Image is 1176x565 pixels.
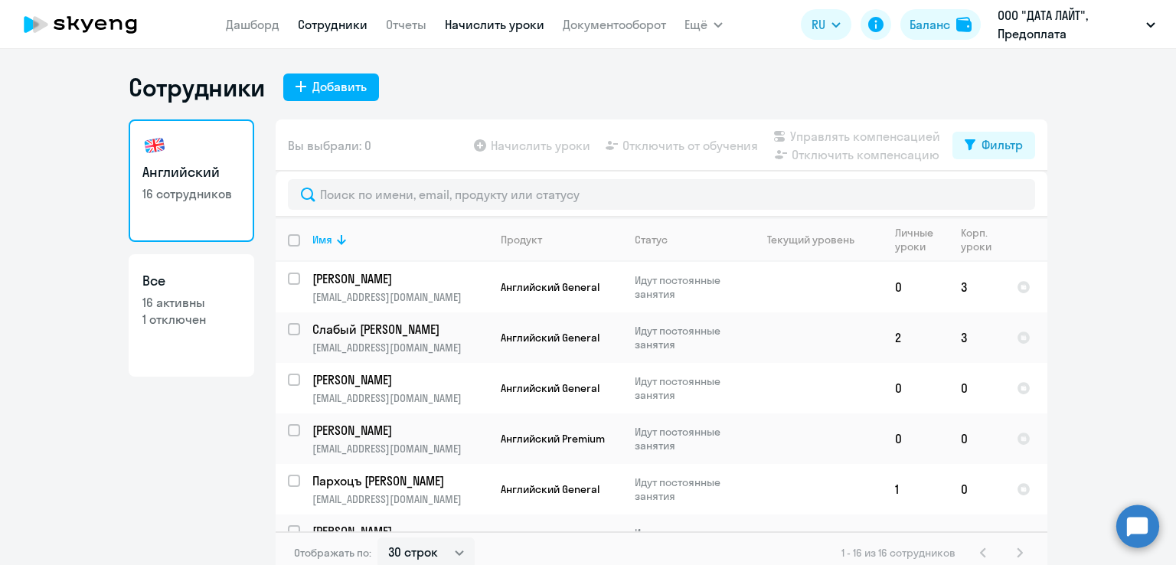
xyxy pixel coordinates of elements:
h3: Все [142,271,240,291]
p: [EMAIL_ADDRESS][DOMAIN_NAME] [312,391,488,405]
a: Слабый [PERSON_NAME] [312,321,488,338]
td: 1 [949,514,1004,565]
p: Идут постоянные занятия [635,526,740,554]
div: Текущий уровень [753,233,882,247]
button: Балансbalance [900,9,981,40]
button: Ещё [684,9,723,40]
a: Отчеты [386,17,426,32]
p: Пархоцъ [PERSON_NAME] [312,472,485,489]
span: Отображать по: [294,546,371,560]
span: Английский General [501,381,599,395]
div: Добавить [312,77,367,96]
button: RU [801,9,851,40]
p: Идут постоянные занятия [635,324,740,351]
a: [PERSON_NAME] [312,371,488,388]
a: Начислить уроки [445,17,544,32]
div: Личные уроки [895,226,938,253]
button: Фильтр [952,132,1035,159]
span: 1 - 16 из 16 сотрудников [841,546,955,560]
img: balance [956,17,972,32]
div: Имя [312,233,332,247]
span: Английский General [501,482,599,496]
p: ООО "ДАТА ЛАЙТ", Предоплата [998,6,1140,43]
p: Слабый [PERSON_NAME] [312,321,485,338]
div: Фильтр [982,136,1023,154]
span: Английский Premium [501,432,605,446]
p: Идут постоянные занятия [635,273,740,301]
td: 2 [883,312,949,363]
div: Продукт [501,233,542,247]
a: Сотрудники [298,17,367,32]
td: 3 [949,312,1004,363]
a: Дашборд [226,17,279,32]
a: [PERSON_NAME] [312,422,488,439]
p: Идут постоянные занятия [635,374,740,402]
td: 1 [883,464,949,514]
p: 16 сотрудников [142,185,240,202]
a: [PERSON_NAME] [312,270,488,287]
p: [PERSON_NAME] [312,371,485,388]
input: Поиск по имени, email, продукту или статусу [288,179,1035,210]
a: [PERSON_NAME] [312,523,488,540]
div: Продукт [501,233,622,247]
button: ООО "ДАТА ЛАЙТ", Предоплата [990,6,1163,43]
td: 0 [883,262,949,312]
a: Все16 активны1 отключен [129,254,254,377]
p: 16 активны [142,294,240,311]
img: english [142,133,167,158]
td: 0 [949,464,1004,514]
p: [PERSON_NAME] [312,422,485,439]
div: Корп. уроки [961,226,994,253]
div: Имя [312,233,488,247]
td: 0 [949,413,1004,464]
p: [EMAIL_ADDRESS][DOMAIN_NAME] [312,492,488,506]
td: 0 [883,514,949,565]
h3: Английский [142,162,240,182]
p: [EMAIL_ADDRESS][DOMAIN_NAME] [312,290,488,304]
span: RU [812,15,825,34]
span: Ещё [684,15,707,34]
p: Идут постоянные занятия [635,475,740,503]
p: [EMAIL_ADDRESS][DOMAIN_NAME] [312,442,488,456]
div: Статус [635,233,740,247]
td: 3 [949,262,1004,312]
td: 0 [949,363,1004,413]
div: Статус [635,233,668,247]
a: Английский16 сотрудников [129,119,254,242]
div: Корп. уроки [961,226,1004,253]
div: Текущий уровень [767,233,854,247]
p: 1 отключен [142,311,240,328]
td: 0 [883,363,949,413]
a: Документооборот [563,17,666,32]
a: Пархоцъ [PERSON_NAME] [312,472,488,489]
p: [EMAIL_ADDRESS][DOMAIN_NAME] [312,341,488,354]
td: 0 [883,413,949,464]
div: Баланс [910,15,950,34]
span: Английский General [501,331,599,345]
p: Идут постоянные занятия [635,425,740,452]
button: Добавить [283,73,379,101]
p: [PERSON_NAME] [312,270,485,287]
span: Вы выбрали: 0 [288,136,371,155]
div: Личные уроки [895,226,948,253]
p: [PERSON_NAME] [312,523,485,540]
span: Английский General [501,280,599,294]
h1: Сотрудники [129,72,265,103]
